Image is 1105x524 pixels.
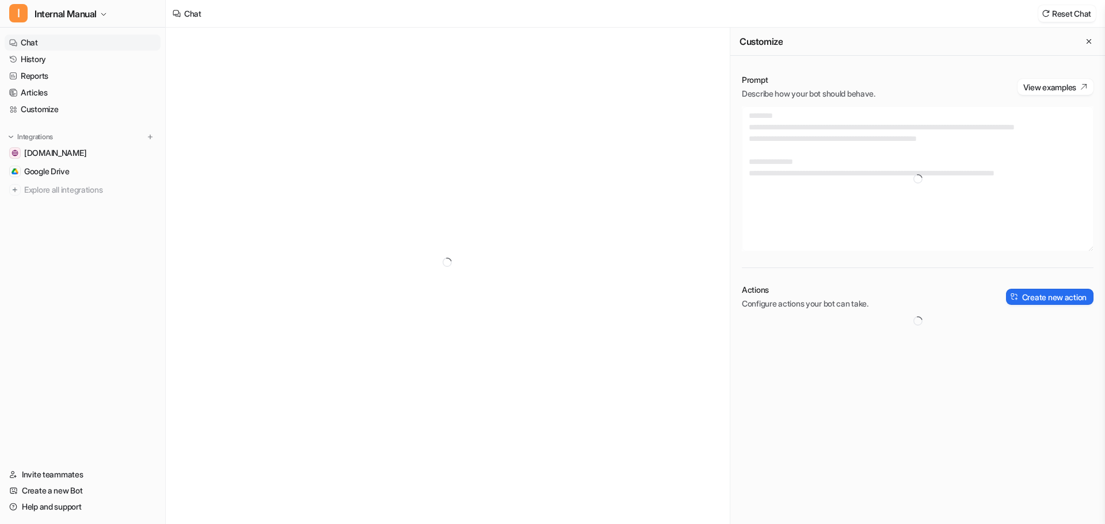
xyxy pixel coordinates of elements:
[740,36,783,47] h2: Customize
[742,284,868,296] p: Actions
[742,298,868,309] p: Configure actions your bot can take.
[5,163,161,179] a: Google DriveGoogle Drive
[9,4,28,22] span: I
[5,483,161,499] a: Create a new Bot
[5,51,161,67] a: History
[5,68,161,84] a: Reports
[5,145,161,161] a: www.fluvius.be[DOMAIN_NAME]
[5,35,161,51] a: Chat
[24,147,86,159] span: [DOMAIN_NAME]
[5,101,161,117] a: Customize
[12,150,18,156] img: www.fluvius.be
[7,133,15,141] img: expand menu
[35,6,97,22] span: Internal Manual
[1006,289,1093,305] button: Create new action
[1082,35,1096,48] button: Close flyout
[1018,79,1093,95] button: View examples
[742,74,875,86] p: Prompt
[1011,293,1019,301] img: create-action-icon.svg
[1038,5,1096,22] button: Reset Chat
[184,7,201,20] div: Chat
[5,85,161,101] a: Articles
[5,182,161,198] a: Explore all integrations
[742,88,875,100] p: Describe how your bot should behave.
[9,184,21,196] img: explore all integrations
[12,168,18,175] img: Google Drive
[5,466,161,483] a: Invite teammates
[17,132,53,141] p: Integrations
[5,131,56,143] button: Integrations
[1042,9,1050,18] img: reset
[24,181,156,199] span: Explore all integrations
[24,166,70,177] span: Google Drive
[5,499,161,515] a: Help and support
[146,133,154,141] img: menu_add.svg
